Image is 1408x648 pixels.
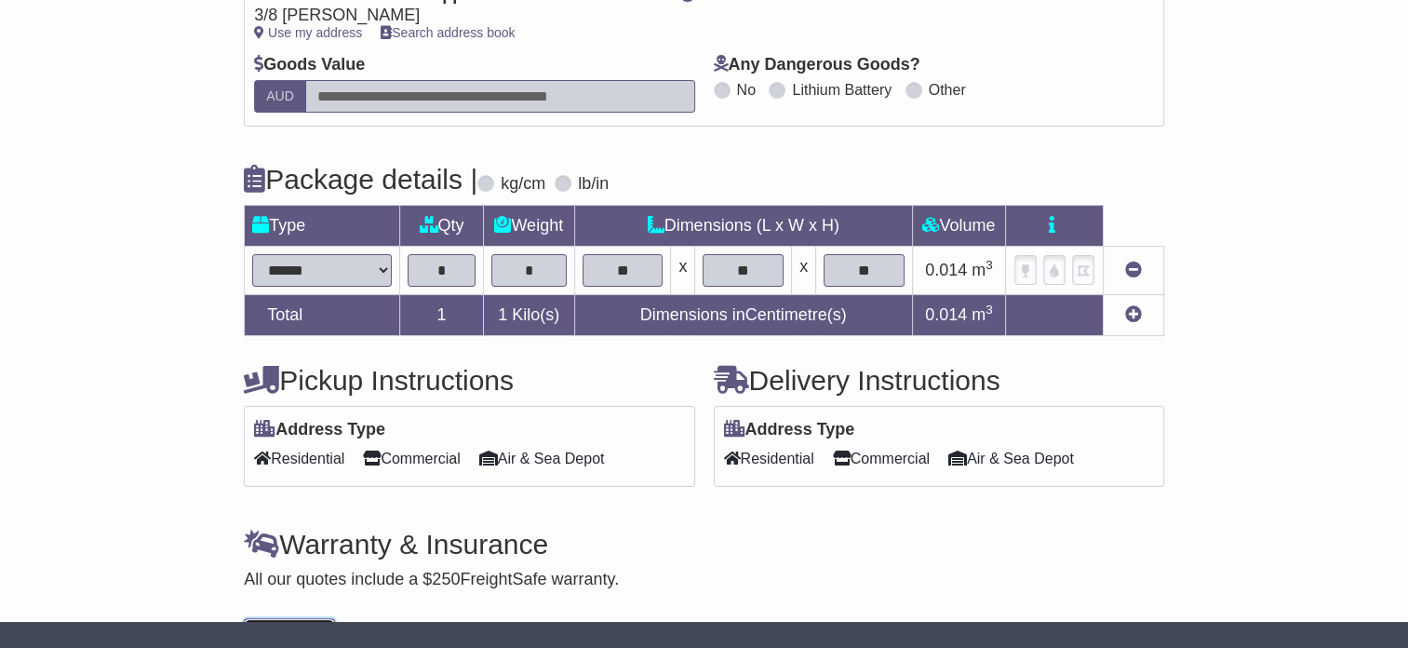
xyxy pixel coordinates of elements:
[833,444,930,473] span: Commercial
[254,25,362,40] a: Use my address
[483,294,574,335] td: Kilo(s)
[1125,261,1142,279] a: Remove this item
[1125,305,1142,324] a: Add new item
[498,305,507,324] span: 1
[574,205,912,246] td: Dimensions (L x W x H)
[244,529,1164,560] h4: Warranty & Insurance
[737,81,756,99] label: No
[578,174,609,195] label: lb/in
[254,80,306,113] label: AUD
[714,55,920,75] label: Any Dangerous Goods?
[972,305,993,324] span: m
[254,420,385,440] label: Address Type
[381,25,515,40] a: Search address book
[400,205,484,246] td: Qty
[724,444,814,473] span: Residential
[400,294,484,335] td: 1
[254,6,660,26] div: 3/8 [PERSON_NAME]
[792,81,892,99] label: Lithium Battery
[792,246,816,294] td: x
[245,205,400,246] td: Type
[501,174,545,195] label: kg/cm
[432,570,460,588] span: 250
[972,261,993,279] span: m
[244,164,477,195] h4: Package details |
[948,444,1074,473] span: Air & Sea Depot
[929,81,966,99] label: Other
[925,305,967,324] span: 0.014
[714,365,1164,396] h4: Delivery Instructions
[254,55,365,75] label: Goods Value
[671,246,695,294] td: x
[574,294,912,335] td: Dimensions in Centimetre(s)
[483,205,574,246] td: Weight
[244,365,694,396] h4: Pickup Instructions
[363,444,460,473] span: Commercial
[245,294,400,335] td: Total
[986,303,993,317] sup: 3
[912,205,1005,246] td: Volume
[254,444,344,473] span: Residential
[724,420,855,440] label: Address Type
[986,258,993,272] sup: 3
[479,444,605,473] span: Air & Sea Depot
[244,570,1164,590] div: All our quotes include a $ FreightSafe warranty.
[925,261,967,279] span: 0.014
